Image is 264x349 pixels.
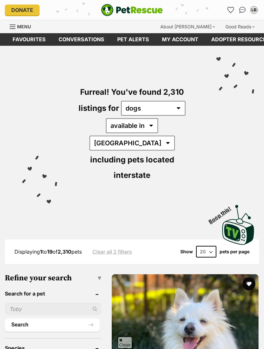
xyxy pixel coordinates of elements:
a: Clear all 2 filters [92,249,132,255]
span: Displaying to of pets [14,248,82,255]
div: Good Reads [221,20,259,33]
img: chat-41dd97257d64d25036548639549fe6c8038ab92f7586957e7f3b1b290dea8141.svg [239,7,246,13]
span: Close [118,337,132,348]
div: About [PERSON_NAME] [156,20,220,33]
a: My account [156,33,205,46]
a: Conversations [237,5,248,15]
strong: 19 [47,248,52,255]
div: LB [251,7,257,13]
label: pets per page [220,249,250,254]
span: Menu [17,24,31,29]
img: logo-e224e6f780fb5917bec1dbf3a21bbac754714ae5b6737aabdf751b685950b380.svg [101,4,163,16]
a: PetRescue [101,4,163,16]
span: Boop this! [208,201,237,225]
ul: Account quick links [226,5,259,15]
a: conversations [52,33,111,46]
button: My account [249,5,259,15]
strong: 1 [40,248,42,255]
a: Pet alerts [111,33,156,46]
strong: 2,310 [58,248,71,255]
span: including pets located interstate [90,155,174,180]
h3: Refine your search [5,274,101,283]
input: Toby [5,303,101,315]
button: Search [5,318,100,331]
a: Donate [5,5,40,15]
a: Boop this! [222,199,254,246]
a: Favourites [6,33,52,46]
span: Furreal! You've found 2,310 listings for [79,87,184,113]
button: favourite [242,277,255,290]
a: Favourites [226,5,236,15]
a: Menu [10,20,35,32]
span: Show [180,249,193,254]
header: Search for a pet [5,291,101,296]
img: PetRescue TV logo [222,205,254,245]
